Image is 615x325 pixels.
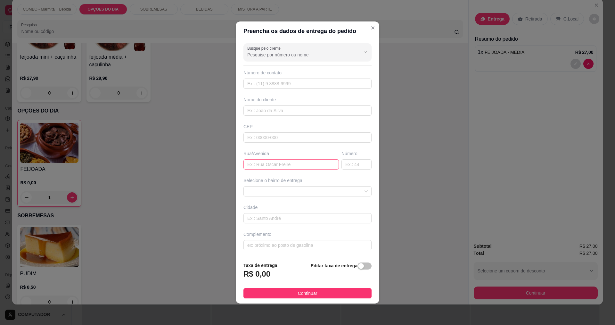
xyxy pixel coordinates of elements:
[243,288,372,298] button: Continuar
[243,231,372,238] div: Complemento
[243,123,372,130] div: CEP
[243,105,372,116] input: Ex.: João da Silva
[298,290,317,297] span: Continuar
[368,23,378,33] button: Close
[236,21,379,41] header: Preencha os dados de entrega do pedido
[243,269,270,279] h3: R$ 0,00
[243,70,372,76] div: Número de contato
[243,240,372,250] input: ex: próximo ao posto de gasolina
[341,159,372,170] input: Ex.: 44
[243,263,277,268] strong: Taxa de entrega
[360,47,370,57] button: Show suggestions
[247,52,350,58] input: Busque pelo cliente
[243,177,372,184] div: Selecione o bairro de entrega
[247,46,283,51] label: Busque pelo cliente
[243,96,372,103] div: Nome do cliente
[243,213,372,223] input: Ex.: Santo André
[243,159,339,170] input: Ex.: Rua Oscar Freire
[311,263,357,268] strong: Editar taxa de entrega
[243,132,372,143] input: Ex.: 00000-000
[243,204,372,211] div: Cidade
[243,79,372,89] input: Ex.: (11) 9 8888-9999
[341,150,372,157] div: Número
[243,150,339,157] div: Rua/Avenida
